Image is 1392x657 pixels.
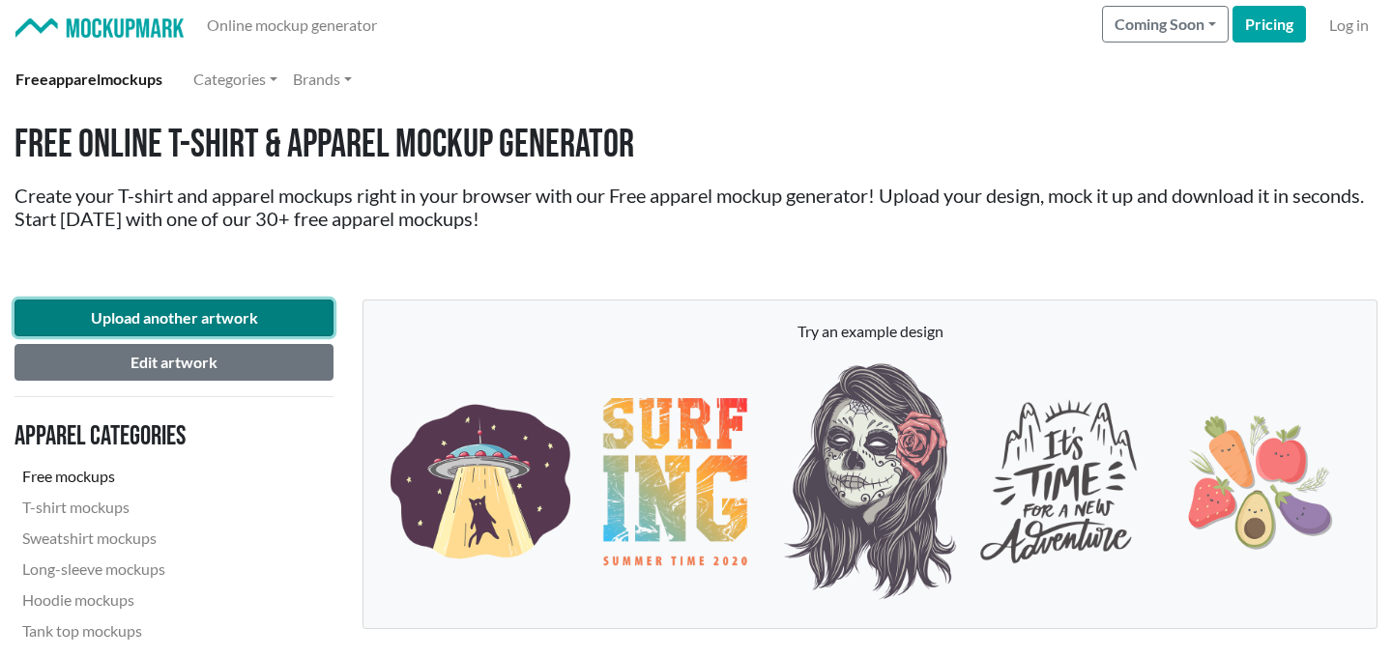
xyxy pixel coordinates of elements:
a: Online mockup generator [199,6,385,44]
a: Free mockups [14,461,277,492]
a: T-shirt mockups [14,492,277,523]
p: Try an example design [383,320,1357,343]
button: Coming Soon [1102,6,1229,43]
a: Sweatshirt mockups [14,523,277,554]
a: Pricing [1232,6,1306,43]
h1: Free Online T-shirt & Apparel Mockup Generator [14,122,1377,168]
img: Mockup Mark [15,18,184,39]
button: Edit artwork [14,344,333,381]
h3: Apparel categories [14,420,277,453]
a: Hoodie mockups [14,585,277,615]
a: Tank top mockups [14,615,277,646]
h2: Create your T-shirt and apparel mockups right in your browser with our Free apparel mockup genera... [14,184,1377,230]
a: Long-sleeve mockups [14,554,277,585]
span: apparel [48,70,101,88]
button: Upload another artwork [14,300,333,336]
a: Brands [285,60,360,99]
a: Log in [1321,6,1377,44]
a: Categories [186,60,285,99]
a: Freeapparelmockups [8,60,170,99]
